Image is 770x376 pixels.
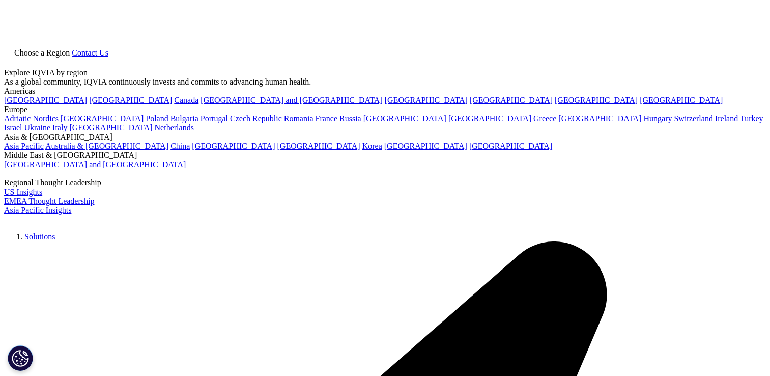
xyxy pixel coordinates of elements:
a: Asia Pacific Insights [4,206,71,214]
a: [GEOGRAPHIC_DATA] [4,96,87,104]
a: Portugal [201,114,228,123]
a: EMEA Thought Leadership [4,197,94,205]
a: Israel [4,123,22,132]
div: Middle East & [GEOGRAPHIC_DATA] [4,151,766,160]
a: [GEOGRAPHIC_DATA] [69,123,152,132]
a: [GEOGRAPHIC_DATA] [469,142,552,150]
a: [GEOGRAPHIC_DATA] [470,96,553,104]
a: Turkey [740,114,763,123]
a: [GEOGRAPHIC_DATA] [363,114,446,123]
a: Italy [52,123,67,132]
a: Poland [146,114,168,123]
a: China [170,142,190,150]
a: Asia Pacific [4,142,44,150]
div: As a global community, IQVIA continuously invests and commits to advancing human health. [4,77,766,87]
a: Australia & [GEOGRAPHIC_DATA] [45,142,168,150]
a: [GEOGRAPHIC_DATA] [555,96,638,104]
a: France [316,114,338,123]
a: [GEOGRAPHIC_DATA] [89,96,172,104]
div: Regional Thought Leadership [4,178,766,187]
a: Romania [284,114,313,123]
a: Korea [362,142,382,150]
a: [GEOGRAPHIC_DATA] [61,114,144,123]
a: Nordics [33,114,59,123]
a: [GEOGRAPHIC_DATA] [448,114,531,123]
a: [GEOGRAPHIC_DATA] [277,142,360,150]
a: [GEOGRAPHIC_DATA] and [GEOGRAPHIC_DATA] [201,96,382,104]
a: [GEOGRAPHIC_DATA] [385,96,468,104]
a: [GEOGRAPHIC_DATA] and [GEOGRAPHIC_DATA] [4,160,186,169]
a: [GEOGRAPHIC_DATA] [384,142,467,150]
a: Bulgaria [170,114,198,123]
a: Contact Us [72,48,108,57]
div: Americas [4,87,766,96]
button: Cookie 设置 [8,345,33,371]
a: Netherlands [155,123,194,132]
a: [GEOGRAPHIC_DATA] [192,142,275,150]
a: Canada [174,96,198,104]
a: Hungary [643,114,672,123]
div: Asia & [GEOGRAPHIC_DATA] [4,132,766,142]
a: Switzerland [674,114,712,123]
a: US Insights [4,187,42,196]
a: Ireland [715,114,738,123]
span: Choose a Region [14,48,70,57]
a: Adriatic [4,114,31,123]
a: Greece [533,114,556,123]
a: [GEOGRAPHIC_DATA] [558,114,641,123]
a: Czech Republic [230,114,282,123]
div: Explore IQVIA by region [4,68,766,77]
a: Ukraine [24,123,51,132]
a: Russia [339,114,361,123]
a: [GEOGRAPHIC_DATA] [640,96,723,104]
a: Solutions [24,232,55,241]
div: Europe [4,105,766,114]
